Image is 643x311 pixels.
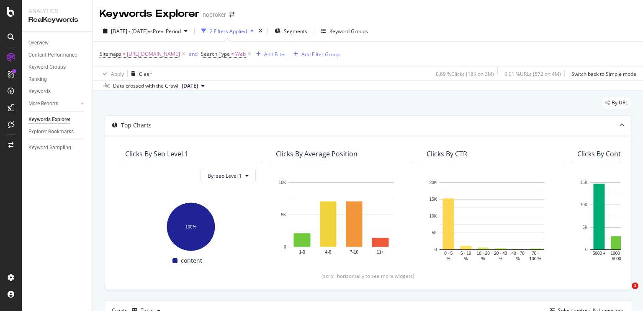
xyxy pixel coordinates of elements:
[568,67,636,80] button: Switch back to Simple mode
[460,251,471,256] text: 5 - 10
[125,150,188,158] div: Clicks By seo Level 1
[512,251,525,256] text: 40 - 70
[318,24,371,38] button: Keyword Groups
[148,28,181,35] span: vs Prev. Period
[100,7,199,21] div: Keywords Explorer
[430,180,437,185] text: 20K
[325,250,332,254] text: 4-6
[530,257,541,261] text: 100 %
[436,70,494,78] div: 0.69 % Clicks ( 18K on 3M )
[612,257,622,261] text: 5000
[139,70,152,78] div: Clear
[28,143,71,152] div: Keyword Sampling
[185,225,196,229] text: 100%
[28,51,77,60] div: Content Performance
[284,28,307,35] span: Segments
[181,256,202,266] span: content
[499,257,502,261] text: %
[189,50,198,57] div: and
[111,28,148,35] span: [DATE] - [DATE]
[571,70,636,78] div: Switch back to Simple mode
[271,24,311,38] button: Segments
[299,250,305,254] text: 1-3
[615,282,635,303] iframe: Intercom live chat
[264,51,286,58] div: Add Filter
[28,7,86,15] div: Analytics
[210,28,247,35] div: 2 Filters Applied
[611,251,622,256] text: 1000 -
[100,24,191,38] button: [DATE] - [DATE]vsPrev. Period
[350,250,358,254] text: 7-10
[235,48,246,60] span: Web
[28,39,87,47] a: Overview
[477,251,490,256] text: 10 - 20
[612,100,628,105] span: By URL
[28,127,87,136] a: Explorer Bookmarks
[100,50,121,57] span: Sitemaps
[329,28,368,35] div: Keyword Groups
[279,180,286,185] text: 10K
[257,27,264,35] div: times
[494,251,507,256] text: 20 - 40
[582,225,588,230] text: 5K
[276,150,358,158] div: Clicks By Average Position
[28,115,70,124] div: Keywords Explorer
[377,250,384,254] text: 11+
[290,49,340,59] button: Add Filter Group
[532,251,539,256] text: 70 -
[28,63,66,72] div: Keyword Groups
[125,198,256,252] svg: A chart.
[28,87,87,96] a: Keywords
[430,214,437,218] text: 10K
[504,70,561,78] div: 0.01 % URLs ( 572 on 4M )
[28,127,74,136] div: Explorer Bookmarks
[201,50,230,57] span: Search Type
[203,10,226,19] div: nobroker
[585,247,588,252] text: 0
[28,143,87,152] a: Keyword Sampling
[231,50,234,57] span: =
[464,257,468,261] text: %
[435,247,437,252] text: 0
[182,82,198,90] span: 2025 Aug. 4th
[28,15,86,25] div: RealKeywords
[100,67,124,80] button: Apply
[201,169,256,182] button: By: seo Level 1
[28,99,58,108] div: More Reports
[28,75,47,84] div: Ranking
[276,178,406,259] svg: A chart.
[516,257,520,261] text: %
[123,50,126,57] span: =
[208,172,242,179] span: By: seo Level 1
[427,150,467,158] div: Clicks By CTR
[189,50,198,58] button: and
[632,282,638,289] span: 1
[28,51,87,60] a: Content Performance
[481,257,485,261] text: %
[128,67,152,80] button: Clear
[28,63,87,72] a: Keyword Groups
[127,48,180,60] span: [URL][DOMAIN_NAME]
[28,99,78,108] a: More Reports
[444,251,453,256] text: 0 - 5
[253,49,286,59] button: Add Filter
[301,51,340,58] div: Add Filter Group
[28,87,51,96] div: Keywords
[432,231,437,235] text: 5K
[178,81,208,91] button: [DATE]
[430,197,437,202] text: 15K
[121,121,152,130] div: Top Charts
[111,70,124,78] div: Apply
[580,203,588,207] text: 10K
[447,257,450,261] text: %
[593,251,606,256] text: 5000 +
[284,245,286,249] text: 0
[602,97,631,109] div: legacy label
[115,272,621,280] div: (scroll horizontally to see more widgets)
[28,39,49,47] div: Overview
[427,178,557,262] svg: A chart.
[28,75,87,84] a: Ranking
